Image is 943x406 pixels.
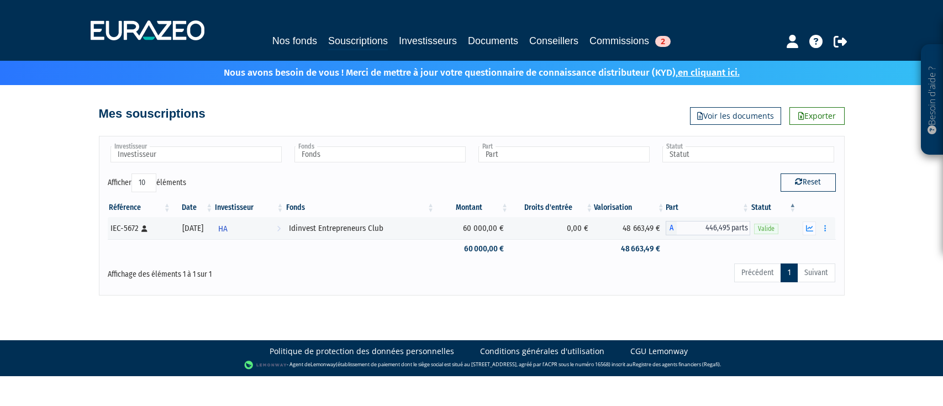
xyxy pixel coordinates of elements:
[509,217,594,239] td: 0,00 €
[789,107,845,125] a: Exporter
[781,263,798,282] a: 1
[781,173,836,191] button: Reset
[108,198,172,217] th: Référence : activer pour trier la colonne par ordre croissant
[666,198,750,217] th: Part: activer pour trier la colonne par ordre croissant
[310,361,336,368] a: Lemonway
[399,33,457,49] a: Investisseurs
[677,221,750,235] span: 446,495 parts
[435,239,509,259] td: 60 000,00 €
[666,221,750,235] div: A - Idinvest Entrepreneurs Club
[108,262,402,280] div: Affichage des éléments 1 à 1 sur 1
[272,33,317,49] a: Nos fonds
[509,198,594,217] th: Droits d'entrée: activer pour trier la colonne par ordre croissant
[141,225,147,232] i: [Français] Personne physique
[214,217,285,239] a: HA
[218,219,228,239] span: HA
[926,50,939,150] p: Besoin d'aide ?
[666,221,677,235] span: A
[110,223,168,234] div: IEC-5672
[214,198,285,217] th: Investisseur: activer pour trier la colonne par ordre croissant
[754,224,778,234] span: Valide
[285,198,435,217] th: Fonds: activer pour trier la colonne par ordre croissant
[480,346,604,357] a: Conditions générales d'utilisation
[655,36,671,47] span: 2
[630,346,688,357] a: CGU Lemonway
[589,33,671,49] a: Commissions2
[678,67,740,78] a: en cliquant ici.
[277,219,281,239] i: Voir l'investisseur
[289,223,431,234] div: Idinvest Entrepreneurs Club
[594,217,666,239] td: 48 663,49 €
[172,198,214,217] th: Date: activer pour trier la colonne par ordre croissant
[108,173,186,192] label: Afficher éléments
[690,107,781,125] a: Voir les documents
[435,198,509,217] th: Montant: activer pour trier la colonne par ordre croissant
[99,107,206,120] h4: Mes souscriptions
[594,198,666,217] th: Valorisation: activer pour trier la colonne par ordre croissant
[468,33,518,49] a: Documents
[131,173,156,192] select: Afficheréléments
[91,20,204,40] img: 1732889491-logotype_eurazeo_blanc_rvb.png
[244,360,287,371] img: logo-lemonway.png
[11,360,932,371] div: - Agent de (établissement de paiement dont le siège social est situé au [STREET_ADDRESS], agréé p...
[176,223,210,234] div: [DATE]
[328,33,388,50] a: Souscriptions
[633,361,720,368] a: Registre des agents financiers (Regafi)
[270,346,454,357] a: Politique de protection des données personnelles
[435,217,509,239] td: 60 000,00 €
[192,64,740,80] p: Nous avons besoin de vous ! Merci de mettre à jour votre questionnaire de connaissance distribute...
[750,198,797,217] th: Statut : activer pour trier la colonne par ordre d&eacute;croissant
[594,239,666,259] td: 48 663,49 €
[529,33,578,49] a: Conseillers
